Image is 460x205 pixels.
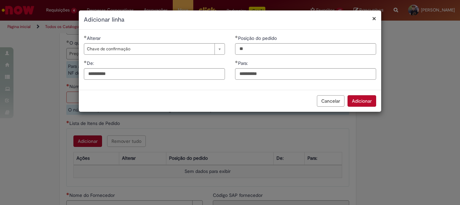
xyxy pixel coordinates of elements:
[235,43,376,55] input: Posição do pedido
[84,16,376,24] h2: Adicionar linha
[87,35,102,41] span: Alterar
[317,95,344,107] button: Cancelar
[84,68,225,80] input: De:
[238,35,278,41] span: Posição do pedido
[84,35,87,38] span: Obrigatório Preenchido
[84,60,87,63] span: Obrigatório Preenchido
[235,68,376,80] input: Para:
[348,95,376,107] button: Adicionar
[235,60,238,63] span: Obrigatório Preenchido
[372,15,376,22] button: Fechar modal
[238,60,249,66] span: Para:
[235,35,238,38] span: Obrigatório Preenchido
[87,60,95,66] span: De:
[87,44,211,54] span: Chave de confirmação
